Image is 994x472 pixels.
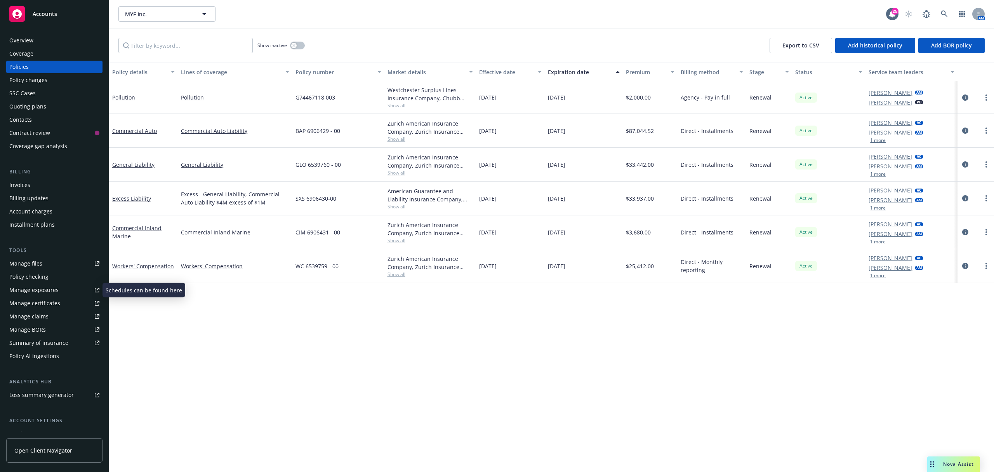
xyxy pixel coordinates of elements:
[681,161,733,169] span: Direct - Installments
[178,63,292,81] button: Lines of coverage
[961,93,970,102] a: circleInformation
[295,68,372,76] div: Policy number
[982,227,991,237] a: more
[6,350,103,362] a: Policy AI ingestions
[388,271,473,278] span: Show all
[388,187,473,203] div: American Guarantee and Liability Insurance Company, Zurich Insurance Group
[869,68,945,76] div: Service team leaders
[626,127,654,135] span: $87,044.52
[681,228,733,236] span: Direct - Installments
[9,61,29,73] div: Policies
[112,262,174,270] a: Workers' Compensation
[9,179,30,191] div: Invoices
[295,127,340,135] span: BAP 6906429 - 00
[9,337,68,349] div: Summary of insurance
[626,93,651,101] span: $2,000.00
[681,194,733,203] span: Direct - Installments
[9,323,46,336] div: Manage BORs
[6,428,103,440] a: Service team
[6,323,103,336] a: Manage BORs
[6,271,103,283] a: Policy checking
[548,68,611,76] div: Expiration date
[6,192,103,205] a: Billing updates
[6,140,103,152] a: Coverage gap analysis
[746,63,792,81] button: Stage
[6,417,103,425] div: Account settings
[6,378,103,386] div: Analytics hub
[479,68,533,76] div: Effective date
[476,63,545,81] button: Effective date
[9,350,59,362] div: Policy AI ingestions
[33,11,57,17] span: Accounts
[6,284,103,296] a: Manage exposures
[479,161,497,169] span: [DATE]
[548,262,565,270] span: [DATE]
[388,86,473,102] div: Westchester Surplus Lines Insurance Company, Chubb Group, Amwins
[869,230,912,238] a: [PERSON_NAME]
[6,100,103,113] a: Quoting plans
[848,42,902,49] span: Add historical policy
[479,262,497,270] span: [DATE]
[388,68,464,76] div: Market details
[798,262,814,269] span: Active
[749,161,772,169] span: Renewal
[479,93,497,101] span: [DATE]
[6,34,103,47] a: Overview
[749,127,772,135] span: Renewal
[112,68,166,76] div: Policy details
[6,3,103,25] a: Accounts
[919,6,934,22] a: Report a Bug
[9,219,55,231] div: Installment plans
[749,228,772,236] span: Renewal
[6,297,103,309] a: Manage certificates
[14,446,72,455] span: Open Client Navigator
[6,168,103,176] div: Billing
[9,284,59,296] div: Manage exposures
[548,93,565,101] span: [DATE]
[548,194,565,203] span: [DATE]
[388,153,473,170] div: Zurich American Insurance Company, Zurich Insurance Group
[545,63,623,81] button: Expiration date
[961,227,970,237] a: circleInformation
[943,461,974,467] span: Nova Assist
[9,271,49,283] div: Policy checking
[388,102,473,109] span: Show all
[388,237,473,244] span: Show all
[9,87,36,100] div: SSC Cases
[931,42,972,49] span: Add BOR policy
[9,297,60,309] div: Manage certificates
[112,161,155,168] a: General Liability
[937,6,952,22] a: Search
[869,119,912,127] a: [PERSON_NAME]
[9,257,42,270] div: Manage files
[548,161,565,169] span: [DATE]
[479,127,497,135] span: [DATE]
[869,254,912,262] a: [PERSON_NAME]
[9,389,74,401] div: Loss summary generator
[749,93,772,101] span: Renewal
[112,94,135,101] a: Pollution
[295,228,340,236] span: CIM 6906431 - 00
[112,195,151,202] a: Excess Liability
[9,428,43,440] div: Service team
[798,195,814,202] span: Active
[6,389,103,401] a: Loss summary generator
[181,262,289,270] a: Workers' Compensation
[388,119,473,136] div: Zurich American Insurance Company, Zurich Insurance Group
[6,246,103,254] div: Tools
[961,261,970,271] a: circleInformation
[6,87,103,100] a: SSC Cases
[869,98,912,107] a: [PERSON_NAME]
[181,68,281,76] div: Lines of coverage
[6,310,103,323] a: Manage claims
[9,74,47,86] div: Policy changes
[6,337,103,349] a: Summary of insurance
[388,221,473,237] div: Zurich American Insurance Company, Zurich Insurance Group
[870,138,886,143] button: 1 more
[681,127,733,135] span: Direct - Installments
[623,63,678,81] button: Premium
[112,224,162,240] a: Commercial Inland Marine
[870,172,886,177] button: 1 more
[295,262,339,270] span: WC 6539759 - 00
[479,194,497,203] span: [DATE]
